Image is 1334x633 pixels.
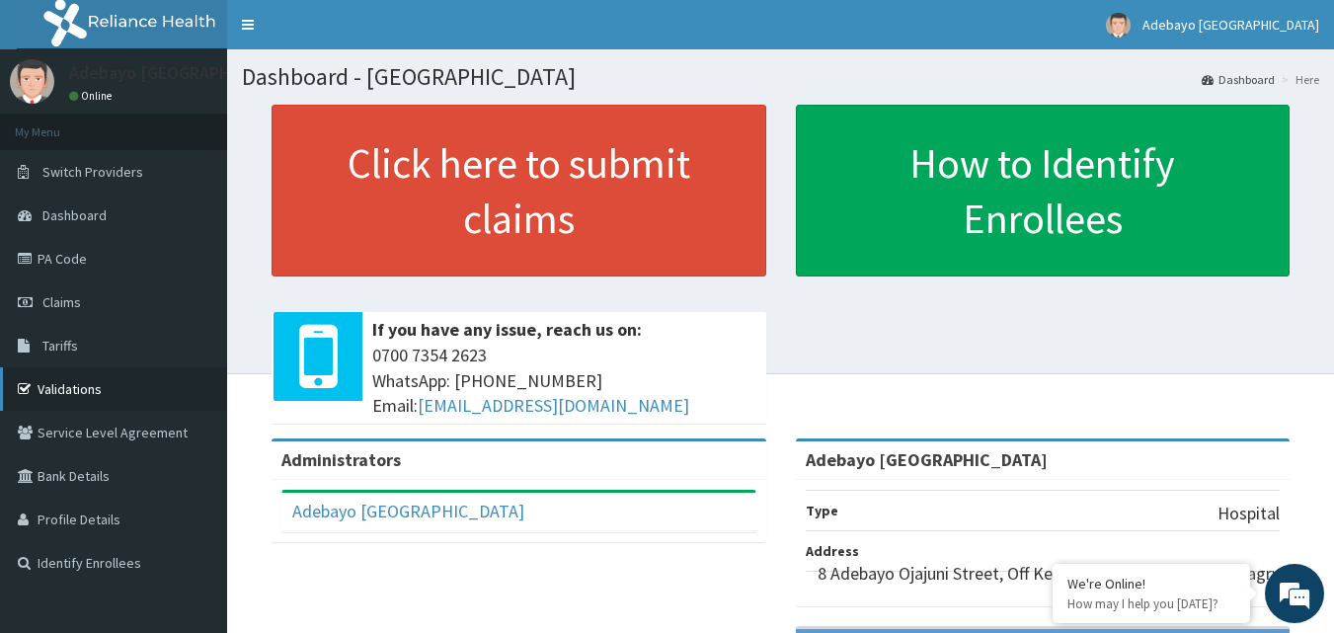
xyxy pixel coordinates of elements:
[1277,71,1319,88] li: Here
[1217,501,1280,526] p: Hospital
[372,318,642,341] b: If you have any issue, reach us on:
[418,394,689,417] a: [EMAIL_ADDRESS][DOMAIN_NAME]
[818,561,1280,587] p: 8 Adebayo Ojajuni Street, Off Kemuye Bus Stop Imeke Badagry
[1067,575,1235,593] div: We're Online!
[796,105,1291,277] a: How to Identify Enrollees
[69,89,117,103] a: Online
[42,163,143,181] span: Switch Providers
[42,337,78,355] span: Tariffs
[806,448,1048,471] strong: Adebayo [GEOGRAPHIC_DATA]
[1106,13,1131,38] img: User Image
[806,542,859,560] b: Address
[69,64,303,82] p: Adebayo [GEOGRAPHIC_DATA]
[372,343,756,419] span: 0700 7354 2623 WhatsApp: [PHONE_NUMBER] Email:
[42,293,81,311] span: Claims
[242,64,1319,90] h1: Dashboard - [GEOGRAPHIC_DATA]
[1142,16,1319,34] span: Adebayo [GEOGRAPHIC_DATA]
[281,448,401,471] b: Administrators
[806,502,838,519] b: Type
[272,105,766,277] a: Click here to submit claims
[10,59,54,104] img: User Image
[1067,595,1235,612] p: How may I help you today?
[1202,71,1275,88] a: Dashboard
[42,206,107,224] span: Dashboard
[292,500,524,522] a: Adebayo [GEOGRAPHIC_DATA]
